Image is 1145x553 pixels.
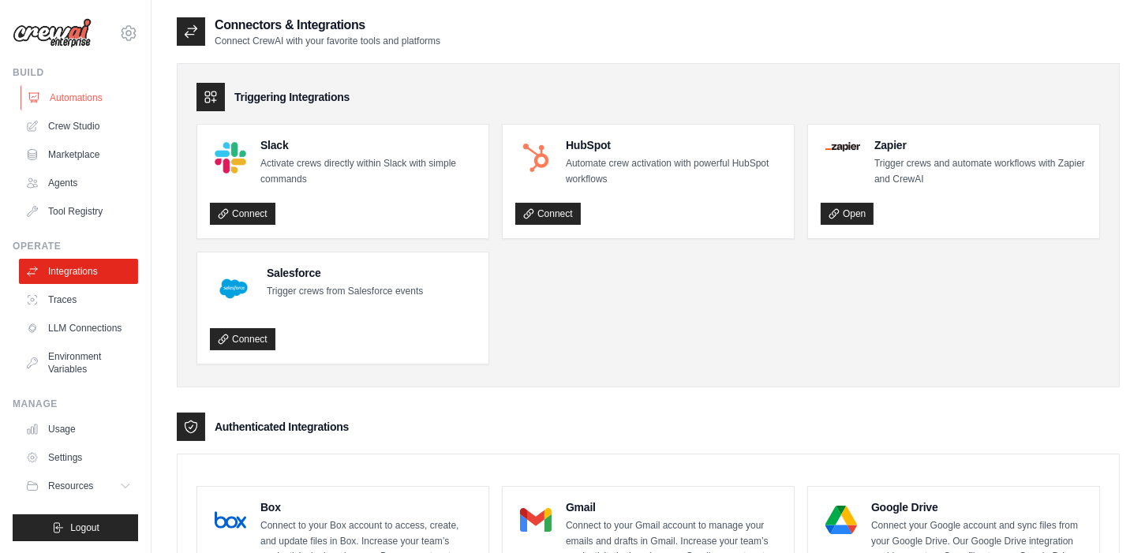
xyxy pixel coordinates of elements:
[19,259,138,284] a: Integrations
[566,137,781,153] h4: HubSpot
[871,499,1087,515] h4: Google Drive
[19,445,138,470] a: Settings
[48,480,93,492] span: Resources
[874,156,1087,187] p: Trigger crews and automate workflows with Zapier and CrewAI
[210,328,275,350] a: Connect
[234,89,350,105] h3: Triggering Integrations
[19,344,138,382] a: Environment Variables
[267,265,423,281] h4: Salesforce
[21,85,140,110] a: Automations
[821,203,874,225] a: Open
[215,35,440,47] p: Connect CrewAI with your favorite tools and platforms
[19,287,138,312] a: Traces
[874,137,1087,153] h4: Zapier
[19,114,138,139] a: Crew Studio
[19,142,138,167] a: Marketplace
[13,18,92,48] img: Logo
[520,504,552,536] img: Gmail Logo
[515,203,581,225] a: Connect
[19,199,138,224] a: Tool Registry
[13,66,138,79] div: Build
[260,156,476,187] p: Activate crews directly within Slack with simple commands
[260,137,476,153] h4: Slack
[13,240,138,252] div: Operate
[215,142,246,174] img: Slack Logo
[13,514,138,541] button: Logout
[566,156,781,187] p: Automate crew activation with powerful HubSpot workflows
[210,203,275,225] a: Connect
[267,284,423,300] p: Trigger crews from Salesforce events
[825,142,860,151] img: Zapier Logo
[825,504,857,536] img: Google Drive Logo
[19,417,138,442] a: Usage
[215,504,246,536] img: Box Logo
[13,398,138,410] div: Manage
[19,316,138,341] a: LLM Connections
[215,419,349,435] h3: Authenticated Integrations
[215,16,440,35] h2: Connectors & Integrations
[260,499,476,515] h4: Box
[215,270,253,308] img: Salesforce Logo
[520,142,552,174] img: HubSpot Logo
[19,170,138,196] a: Agents
[19,473,138,499] button: Resources
[70,521,99,534] span: Logout
[566,499,781,515] h4: Gmail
